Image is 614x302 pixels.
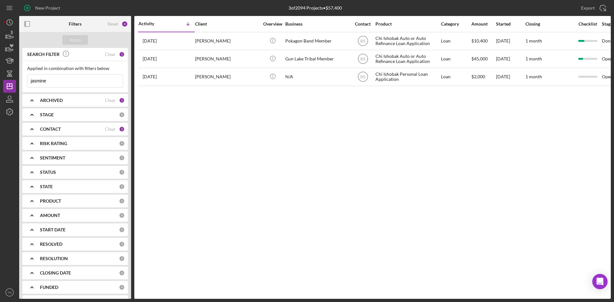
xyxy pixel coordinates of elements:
div: New Project [35,2,60,14]
div: Gun Lake Tribal Member [285,50,349,67]
b: SENTIMENT [40,155,65,160]
div: 0 [119,169,125,175]
div: Closing [525,21,573,27]
div: 0 [119,284,125,290]
div: 3 of 2094 Projects • $57,400 [288,5,342,11]
div: Loan [441,50,471,67]
b: CLOSING DATE [40,270,71,275]
button: TR [3,286,16,299]
div: [DATE] [496,33,525,50]
b: STATE [40,184,53,189]
div: [DATE] [496,50,525,67]
div: Apply [69,35,81,45]
text: BS [360,57,365,61]
div: $10,400 [471,33,495,50]
div: Clear [105,52,116,57]
div: Export [581,2,595,14]
div: [PERSON_NAME] [195,50,259,67]
div: [DATE] [496,68,525,85]
div: Open Intercom Messenger [592,274,608,289]
div: Overview [261,21,285,27]
b: START DATE [40,227,66,232]
div: Contact [351,21,375,27]
div: Chi Ishobak Auto or Auto Refinance Loan Application [375,33,439,50]
div: 0 [119,256,125,261]
b: AMOUNT [40,213,60,218]
time: 2025-08-12 11:03 [143,74,157,79]
div: [PERSON_NAME] [195,33,259,50]
b: RESOLVED [40,242,62,247]
b: CONTACT [40,127,61,132]
div: $2,000 [471,68,495,85]
b: FUNDED [40,285,58,290]
div: 0 [119,227,125,233]
div: 0 [119,141,125,146]
div: 0 [119,155,125,161]
text: TR [8,291,12,294]
div: 1 [119,97,125,103]
div: Chi Ishobak Auto or Auto Refinance Loan Application [375,50,439,67]
time: 1 month [525,38,542,43]
div: 0 [119,270,125,276]
div: [PERSON_NAME] [195,68,259,85]
button: Apply [62,35,88,45]
b: STAGE [40,112,54,117]
div: 2 [119,126,125,132]
text: BS [360,39,365,43]
time: 2025-08-13 17:05 [143,56,157,61]
div: Loan [441,33,471,50]
div: 0 [119,198,125,204]
div: Clear [105,98,116,103]
b: PRODUCT [40,198,61,204]
button: Export [575,2,611,14]
b: RISK RATING [40,141,67,146]
div: $45,000 [471,50,495,67]
div: Pokagon Band Member [285,33,349,50]
time: 1 month [525,74,542,79]
b: ARCHIVED [40,98,63,103]
time: 1 month [525,56,542,61]
div: Chi Ishobak Personal Loan Application [375,68,439,85]
div: Client [195,21,259,27]
div: 0 [119,213,125,218]
div: Activity [138,21,167,26]
time: 2025-08-22 18:02 [143,38,157,43]
div: Category [441,21,471,27]
div: 0 [119,112,125,118]
b: RESOLUTION [40,256,68,261]
div: Business [285,21,349,27]
div: Clear [105,127,116,132]
div: Product [375,21,439,27]
div: N/A [285,68,349,85]
button: New Project [19,2,67,14]
div: Applied in combination with filters below [27,66,123,71]
text: BS [360,75,365,79]
div: Checklist [574,21,601,27]
div: 1 [119,51,125,57]
div: 4 [122,21,128,27]
div: 0 [119,184,125,190]
div: Reset [107,21,118,27]
b: SEARCH FILTER [27,52,59,57]
div: Amount [471,21,495,27]
b: Filters [69,21,82,27]
b: STATUS [40,170,56,175]
div: Started [496,21,525,27]
div: Loan [441,68,471,85]
div: 0 [119,241,125,247]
